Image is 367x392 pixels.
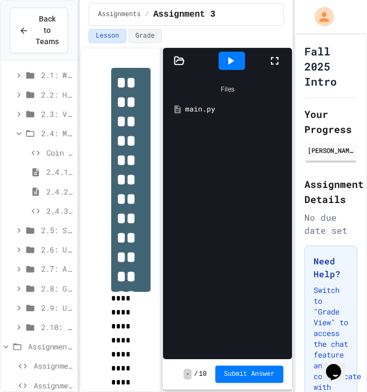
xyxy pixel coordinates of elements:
[304,211,357,237] div: No due date set
[41,128,72,139] span: 2.4: Mathematical Operators
[304,177,357,207] h2: Assignment Details
[41,89,72,100] span: 2.2: Hello, World!
[304,44,357,89] h1: Fall 2025 Intro
[41,283,72,294] span: 2.8: Group Project - Mad Libs
[10,8,68,53] button: Back to Teams
[199,370,207,379] span: 10
[41,244,72,255] span: 2.6: User Input
[35,13,59,47] span: Back to Teams
[46,205,72,216] span: 2.4.3: The World's Worst [PERSON_NAME] Market
[41,321,72,333] span: 2.10: Python Fundamentals Exam
[41,225,72,236] span: 2.5: String Operators
[46,147,72,158] span: Coin Calculator
[224,370,275,379] span: Submit Answer
[145,10,149,19] span: /
[303,4,337,29] div: My Account
[89,29,126,43] button: Lesson
[46,186,72,197] span: 2.4.2: Review - Mathematical Operators
[33,360,72,372] span: Assignment 0
[215,366,283,383] button: Submit Answer
[322,349,356,381] iframe: chat widget
[41,302,72,313] span: 2.9: Unit Summary
[304,107,357,137] h2: Your Progress
[128,29,162,43] button: Grade
[46,166,72,178] span: 2.4.1: Mathematical Operators
[314,255,348,281] h3: Need Help?
[28,341,72,352] span: Assignments
[41,263,72,275] span: 2.7: Advanced Math
[308,145,354,155] div: [PERSON_NAME]
[33,380,72,391] span: Assignment 1
[185,104,286,115] div: main.py
[153,8,215,21] span: Assignment 3
[98,10,140,19] span: Assignments
[41,69,72,81] span: 2.1: What is Code?
[41,108,72,120] span: 2.3: Variables and Data Types
[168,79,287,100] div: Files
[194,370,198,379] span: /
[183,369,192,380] span: -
